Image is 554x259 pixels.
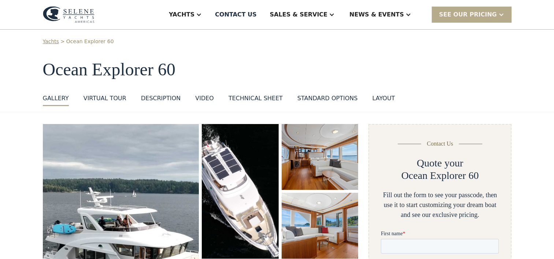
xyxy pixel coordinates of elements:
[417,157,463,169] h2: Quote your
[401,169,479,182] h2: Ocean Explorer 60
[60,38,65,45] div: >
[381,190,499,220] div: Fill out the form to see your passcode, then use it to start customizing your dream boat and see ...
[195,94,214,106] a: VIDEO
[270,10,327,19] div: Sales & Service
[43,38,59,45] a: Yachts
[297,94,358,106] a: standard options
[43,6,94,23] img: logo
[372,94,395,103] div: layout
[43,94,69,106] a: GALLERY
[141,94,181,103] div: DESCRIPTION
[195,94,214,103] div: VIDEO
[427,139,453,148] div: Contact Us
[282,193,358,259] a: open lightbox
[83,94,126,103] div: VIRTUAL TOUR
[282,124,358,190] a: open lightbox
[83,94,126,106] a: VIRTUAL TOUR
[43,60,512,79] h1: Ocean Explorer 60
[228,94,283,106] a: Technical sheet
[215,10,257,19] div: Contact US
[297,94,358,103] div: standard options
[43,94,69,103] div: GALLERY
[66,38,114,45] a: Ocean Explorer 60
[141,94,181,106] a: DESCRIPTION
[432,7,512,22] div: SEE Our Pricing
[169,10,194,19] div: Yachts
[202,124,278,259] a: open lightbox
[349,10,404,19] div: News & EVENTS
[372,94,395,106] a: layout
[228,94,283,103] div: Technical sheet
[439,10,497,19] div: SEE Our Pricing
